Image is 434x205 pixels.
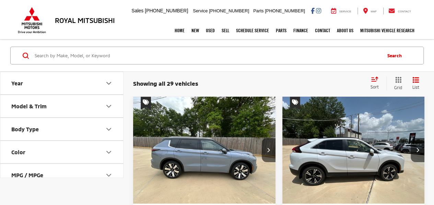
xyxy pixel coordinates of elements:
span: Showing all 29 vehicles [133,80,198,87]
div: MPG / MPGe [105,171,113,179]
div: Body Type [11,126,39,132]
a: 2025 Mitsubishi Outlander SEL2025 Mitsubishi Outlander SEL2025 Mitsubishi Outlander SEL2025 Mitsu... [133,97,276,204]
span: Sort [371,84,379,89]
a: Service [326,8,356,14]
button: List View [407,76,424,91]
span: Contact [398,10,411,13]
a: Facebook: Click to visit our Facebook page [311,8,315,13]
button: Grid View [386,76,407,91]
button: MPG / MPGeMPG / MPGe [0,164,124,186]
img: 2025 Mitsubishi Outlander SEL [133,97,276,204]
div: 2025 Mitsubishi Eclipse Cross SE 0 [282,97,425,204]
div: MPG / MPGe [11,172,43,178]
div: Year [105,79,113,87]
span: Parts [253,8,263,13]
div: Body Type [105,125,113,133]
div: Year [11,80,23,86]
div: Model & Trim [11,103,47,109]
a: Mitsubishi Vehicle Research [357,22,418,39]
span: Special [141,97,151,110]
a: Schedule Service: Opens in a new tab [233,22,272,39]
button: Select sort value [367,76,386,90]
img: Mitsubishi [16,7,47,34]
button: ColorColor [0,141,124,163]
a: New [188,22,202,39]
span: Sales [131,8,143,13]
div: 2025 Mitsubishi Outlander SEL 0 [133,97,276,204]
h3: Royal Mitsubishi [55,16,115,24]
span: [PHONE_NUMBER] [209,8,249,13]
span: Grid [394,85,402,91]
span: Service [193,8,208,13]
input: Search by Make, Model, or Keyword [34,47,380,64]
a: About Us [333,22,357,39]
span: Map [371,10,376,13]
span: [PHONE_NUMBER] [145,8,188,13]
button: Next image [411,138,424,162]
a: Home [171,22,188,39]
button: Body TypeBody Type [0,118,124,140]
a: Contact [383,8,416,14]
a: Contact [312,22,333,39]
a: Instagram: Click to visit our Instagram page [316,8,321,13]
a: Used [202,22,218,39]
div: Model & Trim [105,102,113,110]
div: Color [11,149,25,155]
button: Next image [262,138,275,162]
a: Map [357,8,382,14]
button: Model & TrimModel & Trim [0,95,124,117]
a: 2025 Mitsubishi Eclipse Cross SE2025 Mitsubishi Eclipse Cross SE2025 Mitsubishi Eclipse Cross SE2... [282,97,425,204]
span: [PHONE_NUMBER] [265,8,305,13]
button: YearYear [0,72,124,94]
img: 2025 Mitsubishi Eclipse Cross SE [282,97,425,204]
button: Search [380,47,412,64]
a: Parts: Opens in a new tab [272,22,290,39]
span: Service [339,10,351,13]
div: Color [105,148,113,156]
a: Sell [218,22,233,39]
a: Finance [290,22,312,39]
span: Special [290,97,300,110]
span: List [412,84,419,90]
